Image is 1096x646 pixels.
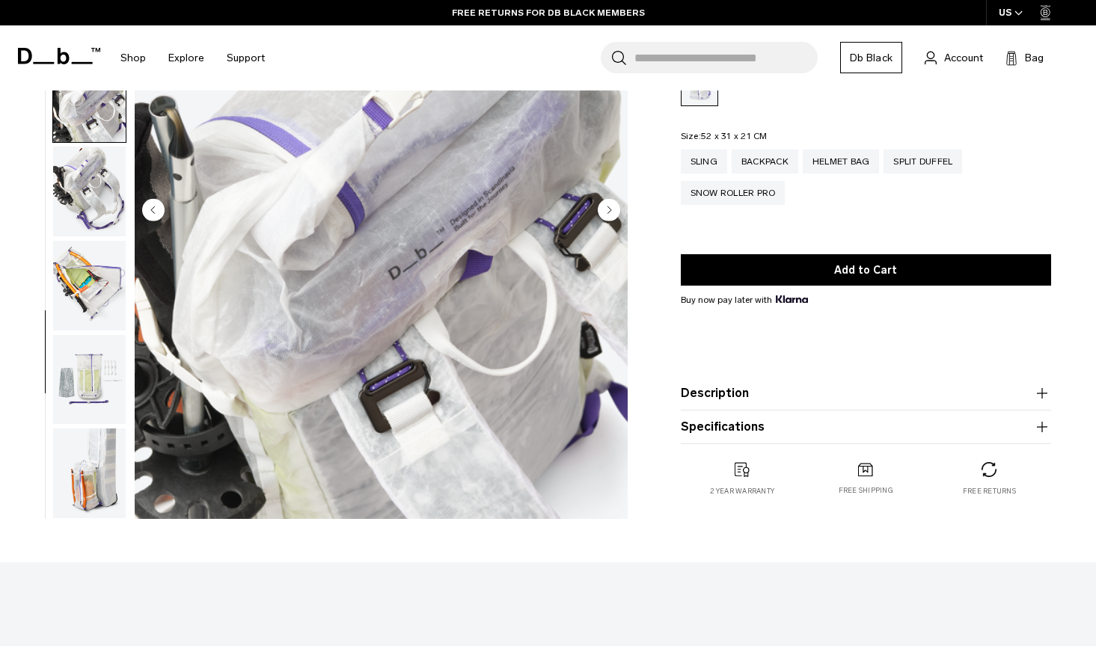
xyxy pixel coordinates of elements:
[776,295,808,303] img: {"height" => 20, "alt" => "Klarna"}
[681,150,727,173] a: Sling
[681,384,1051,402] button: Description
[53,147,126,236] img: Weigh_Lighter_Backpack_25L_13.png
[963,486,1016,496] p: Free returns
[120,31,146,84] a: Shop
[52,52,126,143] button: Weigh_Lighter_Backpack_25L_12.png
[944,50,983,66] span: Account
[52,428,126,519] button: Weigh_Lighter_Backpack_25L_16.png
[681,293,808,307] span: Buy now pay later with
[803,150,880,173] a: Helmet Bag
[701,131,768,141] span: 52 x 31 x 21 CM
[681,181,786,205] a: Snow Roller Pro
[53,428,126,518] img: Weigh_Lighter_Backpack_25L_16.png
[732,150,798,173] a: Backpack
[142,198,165,224] button: Previous slide
[53,241,126,330] img: Weigh_Lighter_Backpack_25L_14.png
[109,25,276,90] nav: Main Navigation
[710,486,774,496] p: 2 year warranty
[52,334,126,425] button: Weigh_Lighter_Backpack_25L_15.png
[53,335,126,425] img: Weigh_Lighter_Backpack_25L_15.png
[681,418,1051,436] button: Specifications
[1025,50,1044,66] span: Bag
[168,31,204,84] a: Explore
[52,146,126,237] button: Weigh_Lighter_Backpack_25L_13.png
[884,150,962,173] a: Split Duffel
[925,49,983,67] a: Account
[681,254,1051,286] button: Add to Cart
[52,240,126,331] button: Weigh_Lighter_Backpack_25L_14.png
[53,52,126,142] img: Weigh_Lighter_Backpack_25L_12.png
[452,6,645,19] a: FREE RETURNS FOR DB BLACK MEMBERS
[840,42,902,73] a: Db Black
[227,31,265,84] a: Support
[1005,49,1044,67] button: Bag
[598,198,620,224] button: Next slide
[839,486,893,496] p: Free shipping
[681,132,768,141] legend: Size:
